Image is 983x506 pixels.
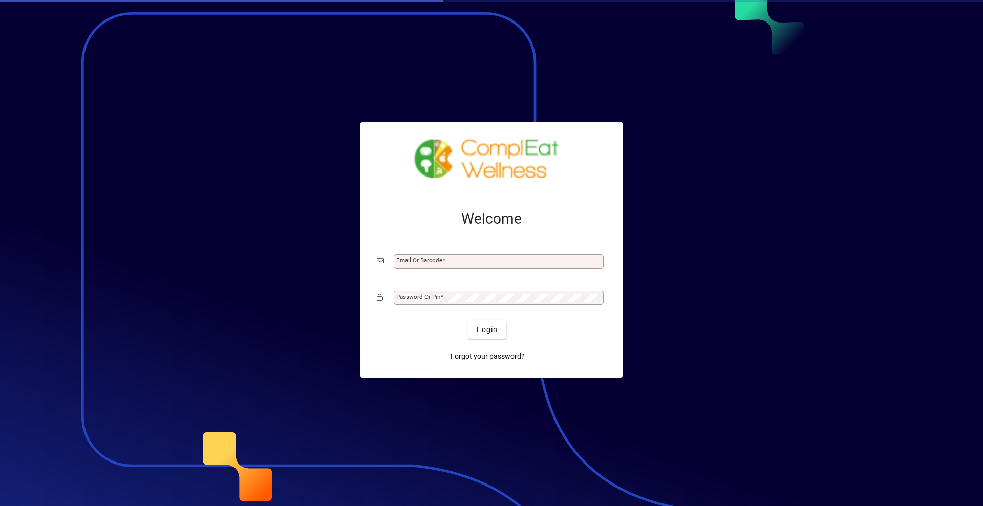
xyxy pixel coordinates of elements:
[396,293,440,300] mat-label: Password or Pin
[477,324,498,335] span: Login
[377,210,606,228] h2: Welcome
[446,347,529,365] a: Forgot your password?
[468,320,506,339] button: Login
[451,351,525,362] span: Forgot your password?
[396,257,442,264] mat-label: Email or Barcode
